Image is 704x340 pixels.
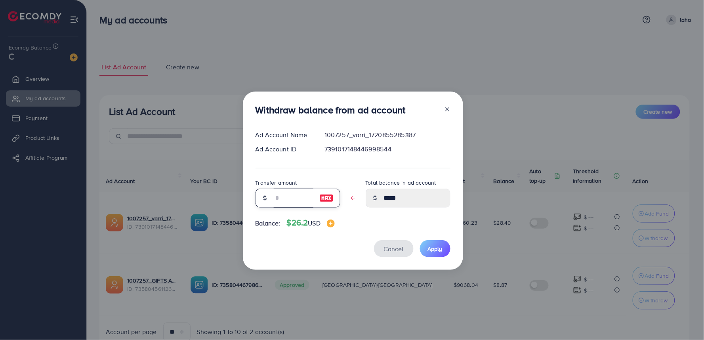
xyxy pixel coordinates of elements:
span: Balance: [256,219,280,228]
div: Ad Account ID [249,145,319,154]
span: Apply [428,245,443,253]
label: Transfer amount [256,179,297,187]
button: Apply [420,240,450,257]
button: Cancel [374,240,414,257]
div: 1007257_varri_1720855285387 [318,130,456,139]
span: USD [308,219,321,227]
div: 7391017148446998544 [318,145,456,154]
h4: $26.2 [287,218,335,228]
div: Ad Account Name [249,130,319,139]
label: Total balance in ad account [366,179,436,187]
img: image [327,220,335,227]
iframe: Chat [670,304,698,334]
img: image [319,193,334,203]
span: Cancel [384,244,404,253]
h3: Withdraw balance from ad account [256,104,406,116]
